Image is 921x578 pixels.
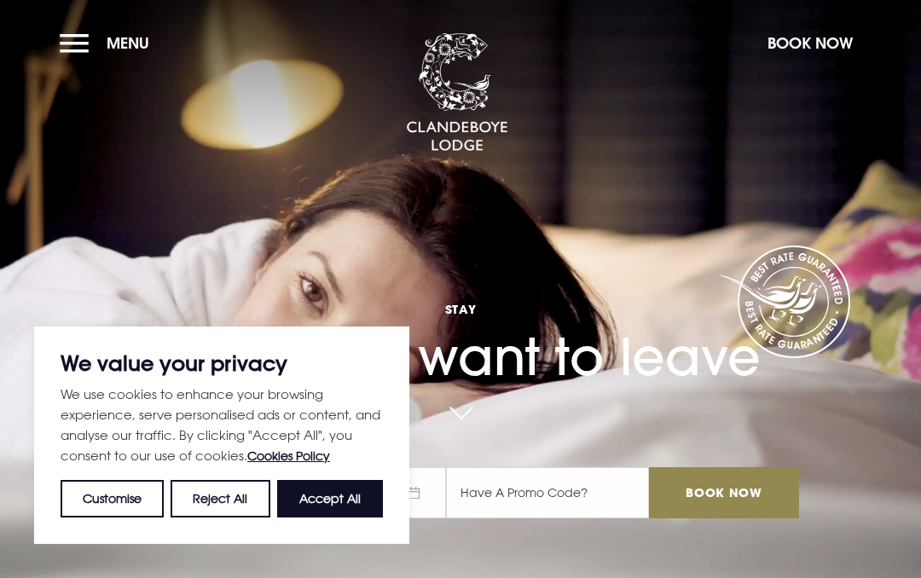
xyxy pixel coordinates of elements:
[406,33,508,153] img: Clandeboye Lodge
[60,25,158,61] button: Menu
[759,25,861,61] button: Book Now
[446,467,649,518] input: Have A Promo Code?
[107,33,149,53] span: Menu
[61,353,383,373] p: We value your privacy
[277,480,383,517] button: Accept All
[61,480,164,517] button: Customise
[171,480,269,517] button: Reject All
[122,301,799,317] span: Stay
[247,448,330,463] a: Cookies Policy
[61,384,383,466] p: We use cookies to enhance your browsing experience, serve personalised ads or content, and analys...
[122,263,799,387] h1: You won't want to leave
[34,327,409,544] div: We value your privacy
[649,467,799,518] input: Book Now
